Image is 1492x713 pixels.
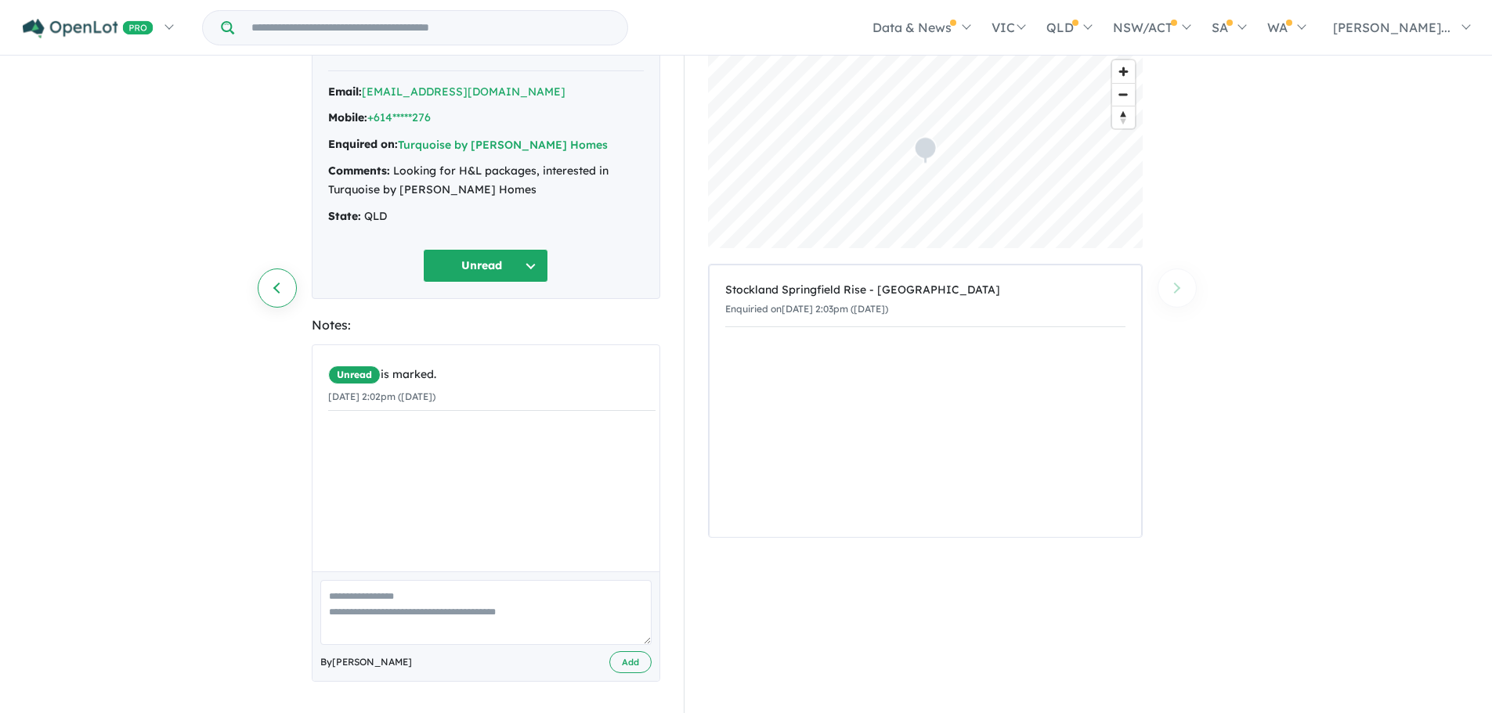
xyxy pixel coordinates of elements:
span: [PERSON_NAME]... [1333,20,1450,35]
div: Stockland Springfield Rise - [GEOGRAPHIC_DATA] [725,281,1125,300]
div: Looking for H&L packages, interested in Turquoise by [PERSON_NAME] Homes [328,162,644,200]
small: Enquiried on [DATE] 2:03pm ([DATE]) [725,303,888,315]
button: Reset bearing to north [1112,106,1135,128]
button: Add [609,651,652,674]
div: QLD [328,207,644,226]
div: Notes: [312,315,660,336]
small: [DATE] 2:02pm ([DATE]) [328,391,435,402]
canvas: Map [708,52,1143,248]
button: Turquoise by [PERSON_NAME] Homes [398,137,608,153]
span: By [PERSON_NAME] [320,654,412,670]
div: Map marker [913,136,937,165]
input: Try estate name, suburb, builder or developer [237,11,624,45]
a: [EMAIL_ADDRESS][DOMAIN_NAME] [362,85,565,99]
strong: State: [328,209,361,223]
span: Reset bearing to north [1112,106,1135,128]
button: Unread [423,249,548,283]
strong: Comments: [328,164,390,178]
a: Turquoise by [PERSON_NAME] Homes [398,138,608,152]
span: Unread [328,366,381,384]
strong: Enquired on: [328,137,398,151]
a: Stockland Springfield Rise - [GEOGRAPHIC_DATA]Enquiried on[DATE] 2:03pm ([DATE]) [725,273,1125,327]
span: Zoom out [1112,84,1135,106]
div: is marked. [328,366,656,384]
button: Zoom out [1112,83,1135,106]
img: Openlot PRO Logo White [23,19,154,38]
button: Zoom in [1112,60,1135,83]
strong: Mobile: [328,110,367,124]
strong: Email: [328,85,362,99]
